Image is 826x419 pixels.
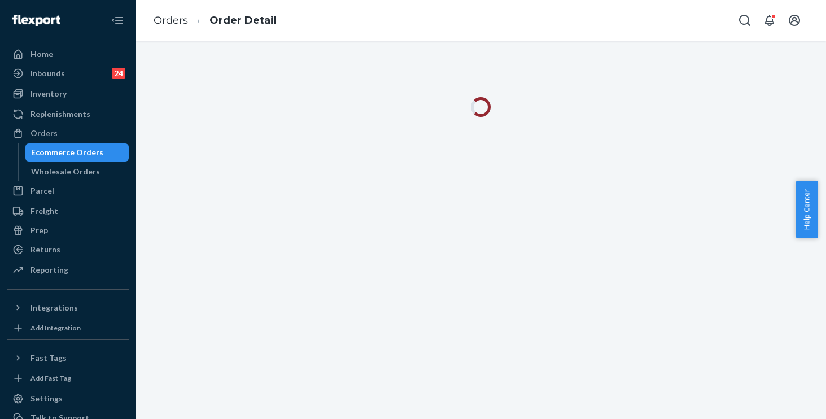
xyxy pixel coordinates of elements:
div: Ecommerce Orders [31,147,103,158]
ol: breadcrumbs [145,4,286,37]
div: Inbounds [30,68,65,79]
div: Freight [30,206,58,217]
a: Ecommerce Orders [25,143,129,162]
div: Replenishments [30,108,90,120]
div: Returns [30,244,60,255]
div: Inventory [30,88,67,99]
div: Add Integration [30,323,81,333]
a: Add Fast Tag [7,372,129,385]
button: Fast Tags [7,349,129,367]
button: Help Center [796,181,818,238]
div: Reporting [30,264,68,276]
div: Prep [30,225,48,236]
div: Add Fast Tag [30,373,71,383]
a: Reporting [7,261,129,279]
div: Home [30,49,53,60]
a: Settings [7,390,129,408]
button: Integrations [7,299,129,317]
button: Close Navigation [106,9,129,32]
a: Prep [7,221,129,239]
div: Parcel [30,185,54,197]
a: Returns [7,241,129,259]
div: Integrations [30,302,78,313]
div: Wholesale Orders [31,166,100,177]
button: Open notifications [758,9,781,32]
button: Open Search Box [733,9,756,32]
a: Orders [7,124,129,142]
div: Settings [30,393,63,404]
button: Open account menu [783,9,806,32]
a: Replenishments [7,105,129,123]
a: Add Integration [7,321,129,335]
a: Wholesale Orders [25,163,129,181]
a: Parcel [7,182,129,200]
a: Inventory [7,85,129,103]
img: Flexport logo [12,15,60,26]
a: Inbounds24 [7,64,129,82]
a: Freight [7,202,129,220]
div: Fast Tags [30,352,67,364]
a: Home [7,45,129,63]
a: Orders [154,14,188,27]
div: 24 [112,68,125,79]
div: Orders [30,128,58,139]
a: Order Detail [209,14,277,27]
